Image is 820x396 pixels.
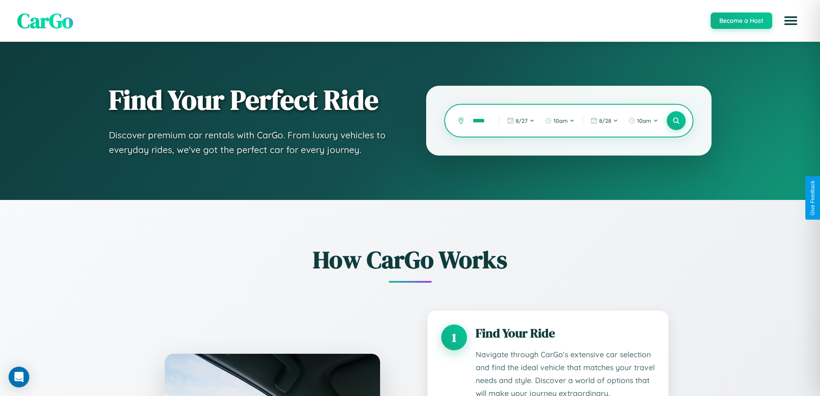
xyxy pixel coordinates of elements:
button: 10am [624,114,662,128]
span: CarGo [17,6,73,35]
span: 8 / 27 [516,117,528,124]
h3: Find Your Ride [476,324,655,342]
p: Discover premium car rentals with CarGo. From luxury vehicles to everyday rides, we've got the pe... [109,128,392,157]
button: 10am [541,114,579,128]
span: 8 / 28 [599,117,611,124]
span: 10am [637,117,651,124]
button: 8/28 [586,114,622,128]
div: Give Feedback [810,181,816,215]
span: 10am [554,117,568,124]
div: Open Intercom Messenger [9,367,29,387]
div: 1 [441,324,467,350]
h2: How CarGo Works [152,243,668,276]
button: Become a Host [711,12,772,29]
button: 8/27 [503,114,539,128]
h1: Find Your Perfect Ride [109,85,392,115]
button: Open menu [779,9,803,33]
